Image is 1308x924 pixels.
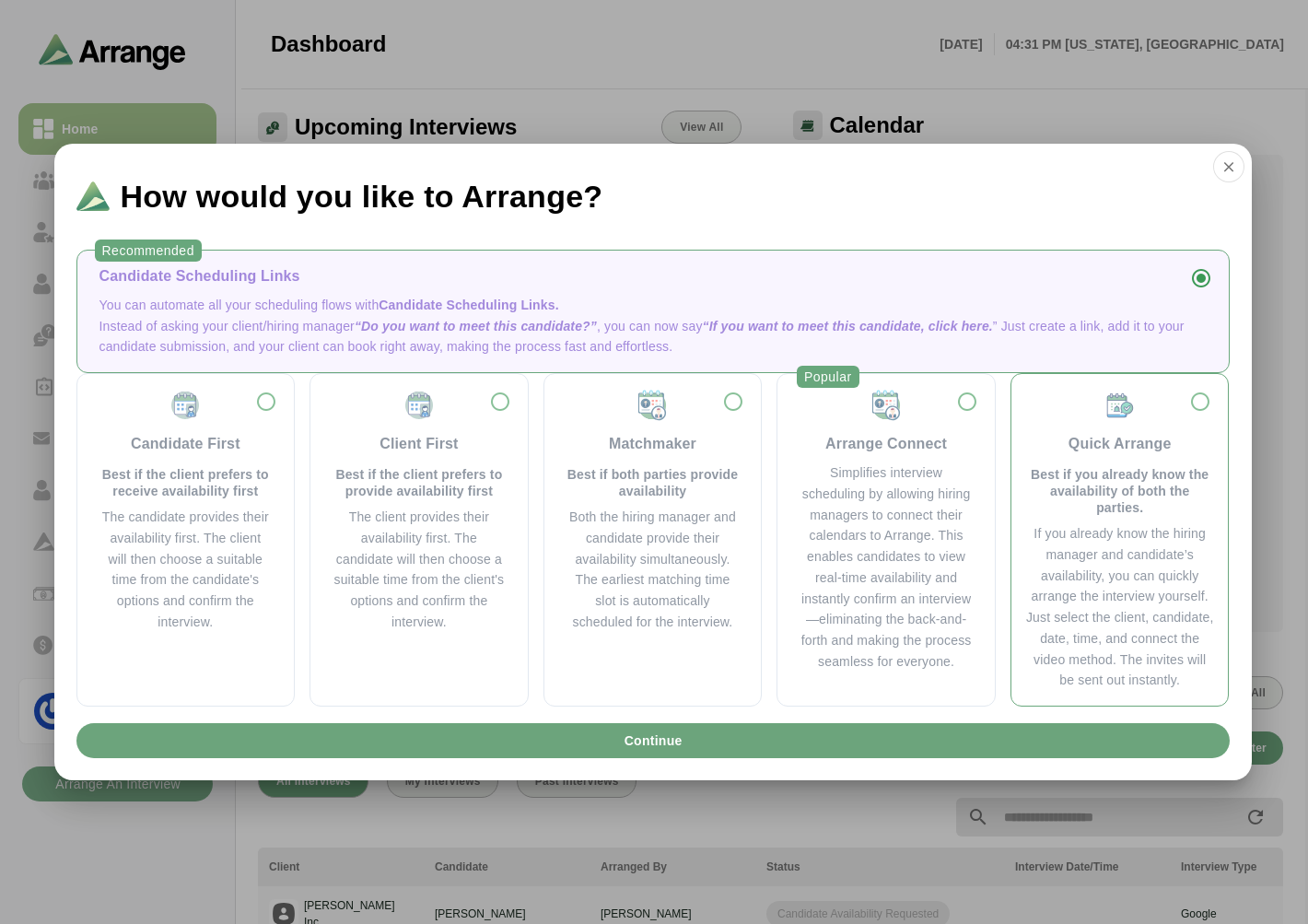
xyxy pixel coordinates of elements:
[99,316,1207,358] p: Instead of asking your client/hiring manager , you can now say ” Just create a link, add it to yo...
[800,462,973,673] div: Simplifies interview scheduling by allowing hiring managers to connect their calendars to Arrange...
[379,298,558,312] span: Candidate Scheduling Links.
[566,466,740,499] p: Best if both parties provide availability
[380,433,458,455] div: Client First
[1069,433,1172,455] div: Quick Arrange
[1026,523,1214,691] div: If you already know the hiring manager and candidate’s availability, you can quickly arrange the ...
[333,466,506,499] p: Best if the client prefers to provide availability first
[99,507,273,633] div: The candidate provides their availability first. The client will then choose a suitable time from...
[99,265,1207,287] div: Candidate Scheduling Links
[403,389,436,422] img: Client First
[333,507,506,633] div: The client provides their availability first. The candidate will then choose a suitable time from...
[99,466,273,499] p: Best if the client prefers to receive availability first
[1026,466,1214,516] p: Best if you already know the availability of both the parties.
[169,389,202,422] img: Candidate First
[355,319,597,333] span: “Do you want to meet this candidate?”
[121,181,603,212] span: How would you like to Arrange?
[623,723,682,758] span: Continue
[95,240,202,262] div: Recommended
[131,433,240,455] div: Candidate First
[99,295,1207,316] p: You can automate all your scheduling flows with
[797,366,859,388] div: Popular
[825,433,947,455] div: Arrange Connect
[76,181,110,211] img: Logo
[609,433,696,455] div: Matchmaker
[703,319,993,333] span: “If you want to meet this candidate, click here.
[1104,389,1137,422] img: Quick Arrange
[870,389,903,422] img: Matchmaker
[636,389,669,422] img: Matchmaker
[566,507,740,633] div: Both the hiring manager and candidate provide their availability simultaneously. The earliest mat...
[76,723,1230,758] button: Continue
